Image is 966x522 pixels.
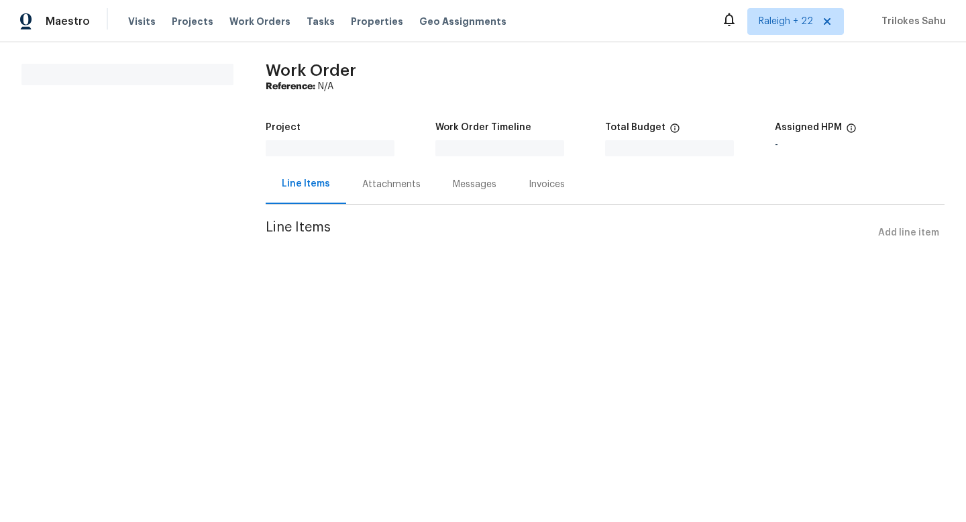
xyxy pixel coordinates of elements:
[876,15,946,28] span: Trilokes Sahu
[266,123,301,132] h5: Project
[46,15,90,28] span: Maestro
[435,123,531,132] h5: Work Order Timeline
[669,123,680,140] span: The total cost of line items that have been proposed by Opendoor. This sum includes line items th...
[846,123,857,140] span: The hpm assigned to this work order.
[529,178,565,191] div: Invoices
[229,15,290,28] span: Work Orders
[282,177,330,191] div: Line Items
[266,221,873,246] span: Line Items
[351,15,403,28] span: Properties
[266,82,315,91] b: Reference:
[605,123,665,132] h5: Total Budget
[775,140,945,150] div: -
[759,15,813,28] span: Raleigh + 22
[266,62,356,79] span: Work Order
[419,15,506,28] span: Geo Assignments
[362,178,421,191] div: Attachments
[172,15,213,28] span: Projects
[453,178,496,191] div: Messages
[307,17,335,26] span: Tasks
[128,15,156,28] span: Visits
[266,80,945,93] div: N/A
[775,123,842,132] h5: Assigned HPM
